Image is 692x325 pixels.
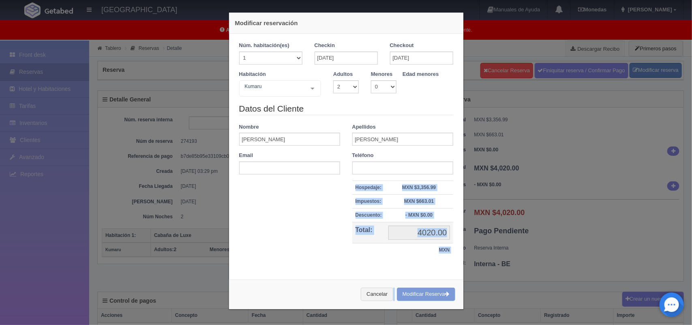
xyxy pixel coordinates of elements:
[352,123,376,131] label: Apellidos
[403,71,439,78] label: Edad menores
[235,19,457,27] h4: Modificar reservación
[333,71,353,78] label: Adultos
[390,42,414,50] label: Checkout
[371,71,392,78] label: Menores
[352,194,385,208] th: Impuestos:
[243,82,305,90] span: Kumaru
[352,152,374,159] label: Teléfono
[352,181,385,194] th: Hospedaje:
[239,71,266,78] label: Habitación
[405,212,433,218] strong: - MXN $0.00
[390,52,453,65] input: DD-MM-AAAA
[402,185,436,190] strong: MXN $3,356.99
[315,52,378,65] input: DD-MM-AAAA
[361,288,393,301] button: Cancelar
[315,42,335,50] label: Checkin
[352,222,385,243] th: Total:
[404,198,434,204] strong: MXN $663.01
[239,152,253,159] label: Email
[352,208,385,222] th: Descuento:
[239,42,289,50] label: Núm. habitación(es)
[239,123,259,131] label: Nombre
[243,82,248,95] input: Seleccionar hab.
[439,247,450,253] strong: MXN
[239,103,453,115] legend: Datos del Cliente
